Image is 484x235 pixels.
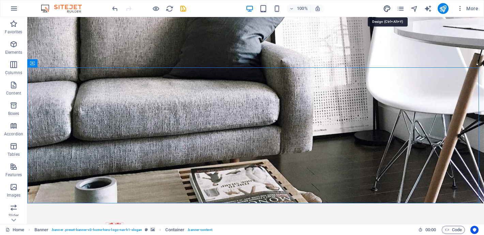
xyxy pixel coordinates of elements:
[383,4,391,13] button: design
[410,4,419,13] button: navigator
[418,226,436,234] h6: Session time
[470,226,479,234] button: Usercentrics
[4,131,23,137] p: Accordion
[445,226,462,234] span: Code
[111,4,119,13] button: undo
[7,152,20,157] p: Tables
[5,29,22,35] p: Favorites
[179,4,187,13] button: save
[151,228,155,232] i: This element contains a background
[5,50,22,55] p: Elements
[165,4,173,13] button: reload
[424,4,432,13] button: text_generator
[179,5,187,13] i: Save (Ctrl+S)
[297,4,308,13] h6: 100%
[165,226,184,234] span: Click to select. Double-click to edit
[34,226,212,234] nav: breadcrumb
[187,226,212,234] span: . banner-content
[39,4,90,13] img: Editor Logo
[397,4,405,13] button: pages
[166,5,173,13] i: Reload page
[5,226,24,234] a: Click to cancel selection. Double-click to open Pages
[442,226,465,234] button: Code
[424,5,432,13] i: AI Writer
[5,70,22,75] p: Columns
[7,192,21,198] p: Images
[51,226,142,234] span: . banner .preset-banner-v3-home-hero-logo-nav-h1-slogan
[430,227,431,232] span: :
[397,5,405,13] i: Pages (Ctrl+Alt+S)
[425,226,436,234] span: 00 00
[410,5,418,13] i: Navigator
[152,4,160,13] button: Click here to leave preview mode and continue editing
[457,5,478,12] span: More
[454,3,481,14] button: More
[111,5,119,13] i: Undo: Change image width (Ctrl+Z)
[315,5,321,12] i: On resize automatically adjust zoom level to fit chosen device.
[145,228,148,232] i: This element is a customizable preset
[8,111,19,116] p: Boxes
[6,90,21,96] p: Content
[34,226,49,234] span: Click to select. Double-click to edit
[287,4,311,13] button: 100%
[438,3,449,14] button: publish
[9,213,19,218] p: Slider
[5,172,22,178] p: Features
